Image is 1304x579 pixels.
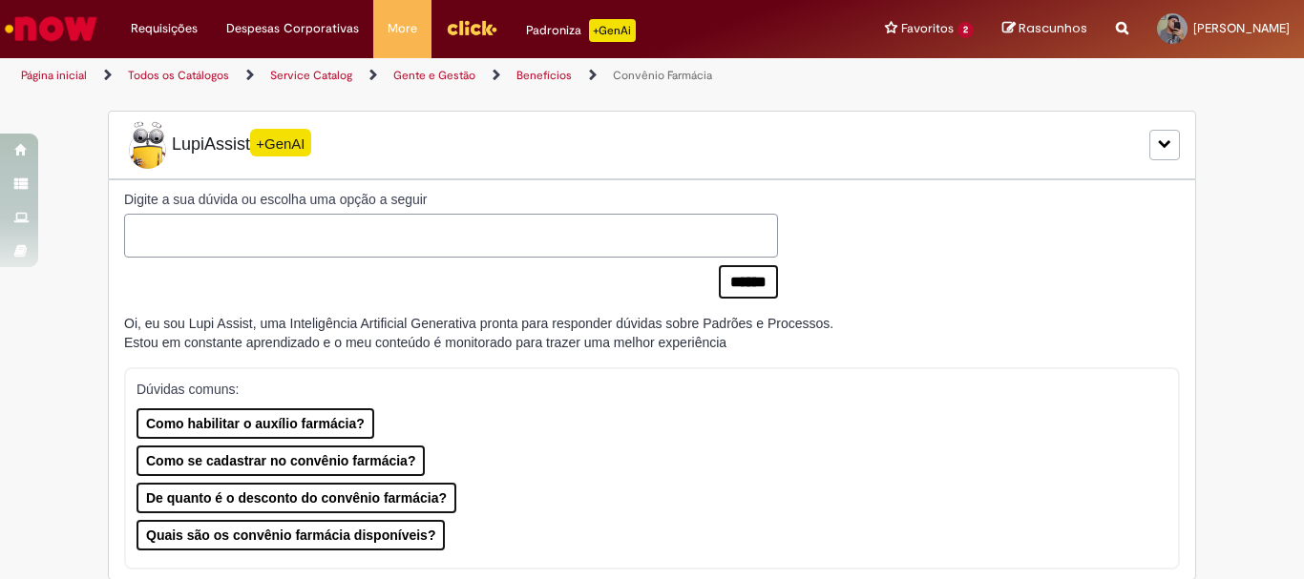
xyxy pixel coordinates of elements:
[124,314,833,352] div: Oi, eu sou Lupi Assist, uma Inteligência Artificial Generativa pronta para responder dúvidas sobr...
[137,520,445,550] button: Quais são os convênio farmácia disponíveis?
[2,10,100,48] img: ServiceNow
[137,380,1152,399] p: Dúvidas comuns:
[393,68,475,83] a: Gente e Gestão
[270,68,352,83] a: Service Catalog
[131,19,198,38] span: Requisições
[137,408,374,439] button: Como habilitar o auxílio farmácia?
[226,19,359,38] span: Despesas Corporativas
[250,129,311,156] span: +GenAI
[14,58,855,93] ul: Trilhas de página
[589,19,636,42] p: +GenAi
[108,111,1196,179] div: LupiLupiAssist+GenAI
[137,445,425,476] button: Como se cadastrar no convênio farmácia?
[526,19,636,42] div: Padroniza
[137,483,456,513] button: De quanto é o desconto do convênio farmácia?
[1193,20,1290,36] span: [PERSON_NAME]
[1002,20,1087,38] a: Rascunhos
[901,19,954,38] span: Favoritos
[124,121,311,169] span: LupiAssist
[1019,19,1087,37] span: Rascunhos
[124,190,778,209] label: Digite a sua dúvida ou escolha uma opção a seguir
[21,68,87,83] a: Página inicial
[388,19,417,38] span: More
[516,68,572,83] a: Benefícios
[957,22,974,38] span: 2
[613,68,712,83] a: Convênio Farmácia
[128,68,229,83] a: Todos os Catálogos
[124,121,172,169] img: Lupi
[446,13,497,42] img: click_logo_yellow_360x200.png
